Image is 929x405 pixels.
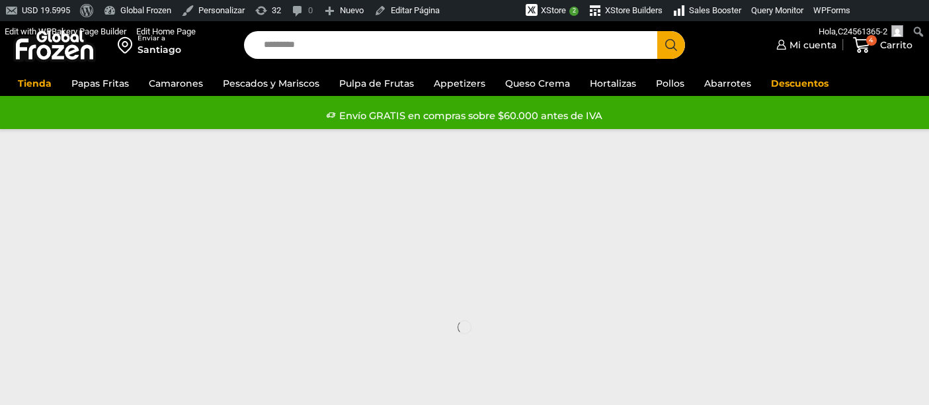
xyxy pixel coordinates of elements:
span: XStore Builders [605,5,663,15]
span: XStore [541,5,566,15]
button: Search button [657,31,685,59]
a: Mi cuenta [773,32,836,58]
a: Pollos [649,71,691,96]
img: address-field-icon.svg [118,34,138,56]
span: Sales Booster [689,5,741,15]
a: Descuentos [764,71,835,96]
span: 2 [569,7,579,16]
span: C24561365-2 [838,26,887,36]
a: Pulpa de Frutas [333,71,421,96]
img: xstore [526,4,538,16]
a: Pescados y Mariscos [216,71,326,96]
a: Abarrotes [698,71,758,96]
span: Carrito [877,38,912,52]
img: Visitas de 48 horas. Haz clic para ver más estadísticas del sitio. [452,3,526,19]
a: Camarones [142,71,210,96]
a: Hola, [814,21,909,42]
a: Papas Fritas [65,71,136,96]
a: Edit Home Page [132,21,201,42]
a: 4 Carrito [850,30,916,61]
a: Queso Crema [499,71,577,96]
span: Mi cuenta [786,38,836,52]
a: Appetizers [427,71,492,96]
a: Tienda [11,71,58,96]
a: Hortalizas [583,71,643,96]
div: Santiago [138,43,181,56]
